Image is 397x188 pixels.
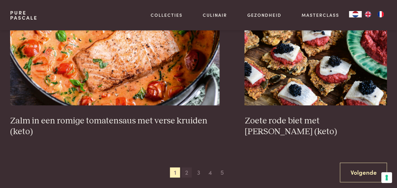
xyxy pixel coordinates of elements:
[10,10,38,20] a: PurePascale
[362,11,374,17] a: EN
[170,167,180,178] span: 1
[205,167,215,178] span: 4
[182,167,192,178] span: 2
[217,167,227,178] span: 5
[10,116,220,137] h3: Zalm in een romige tomatensaus met verse kruiden (keto)
[362,11,387,17] ul: Language list
[194,167,204,178] span: 3
[374,11,387,17] a: FR
[247,12,281,18] a: Gezondheid
[340,163,387,183] a: Volgende
[349,11,387,17] aside: Language selected: Nederlands
[349,11,362,17] a: NL
[349,11,362,17] div: Language
[244,116,387,137] h3: Zoete rode biet met [PERSON_NAME] (keto)
[381,172,392,183] button: Uw voorkeuren voor toestemming voor trackingtechnologieën
[301,12,339,18] a: Masterclass
[203,12,227,18] a: Culinair
[151,12,183,18] a: Collecties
